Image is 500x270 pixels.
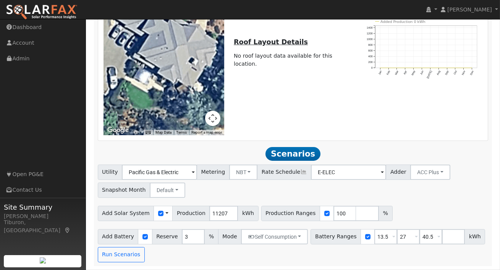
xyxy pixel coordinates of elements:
[379,68,380,69] circle: onclick=""
[447,6,492,13] span: [PERSON_NAME]
[368,55,373,58] text: 400
[4,202,82,212] span: Site Summary
[4,218,82,234] div: Tiburon, [GEOGRAPHIC_DATA]
[311,229,361,244] span: Battery Ranges
[150,183,185,198] button: Default
[386,165,411,180] span: Adder
[40,257,46,264] img: retrieve
[463,68,464,69] circle: onclick=""
[6,4,78,20] img: SolarFax
[371,66,372,69] text: 0
[146,130,151,135] button: Keyboard shortcuts
[411,70,416,76] text: May
[386,70,391,76] text: Feb
[455,68,456,69] circle: onclick=""
[257,165,311,180] span: Rate Schedule
[438,68,439,69] circle: onclick=""
[472,68,473,69] circle: onclick=""
[447,68,448,69] circle: onclick=""
[405,68,406,69] circle: onclick=""
[4,212,82,220] div: [PERSON_NAME]
[396,68,397,69] circle: onclick=""
[379,206,392,221] span: %
[105,125,131,135] a: Open this area in Google Maps (opens a new window)
[453,70,457,75] text: Oct
[470,70,474,76] text: Dec
[155,130,172,135] button: Map Data
[368,44,373,46] text: 800
[265,147,320,161] span: Scenarios
[420,70,424,75] text: Jun
[426,70,433,79] text: [DATE]
[421,68,422,69] circle: onclick=""
[261,206,320,221] span: Production Ranges
[191,130,222,134] a: Report a map error
[98,165,123,180] span: Utility
[367,38,373,40] text: 1000
[172,206,210,221] span: Production
[394,70,399,76] text: Mar
[98,229,139,244] span: Add Battery
[413,68,414,69] circle: onclick=""
[98,247,145,262] button: Run Scenarios
[234,38,308,46] u: Roof Layout Details
[98,206,154,221] span: Add Solar System
[152,229,183,244] span: Reserve
[368,49,373,52] text: 600
[229,165,258,180] button: NBT
[197,165,230,180] span: Metering
[445,70,450,76] text: Sep
[311,165,386,180] input: Select a Rate Schedule
[64,227,71,233] a: Map
[238,206,258,221] span: kWh
[410,165,450,180] button: ACC Plus
[388,68,389,69] circle: onclick=""
[241,229,308,244] button: Self Consumption
[464,229,485,244] span: kWh
[378,70,382,75] text: Jan
[403,70,408,75] text: Apr
[122,165,197,180] input: Select a Utility
[233,50,354,69] td: No roof layout data available for this location.
[105,125,131,135] img: Google
[218,229,241,244] span: Mode
[367,32,373,35] text: 1200
[205,111,220,126] button: Map camera controls
[368,61,373,63] text: 200
[367,26,373,29] text: 1400
[430,68,431,69] circle: onclick=""
[98,183,150,198] span: Snapshot Month
[380,19,426,23] text: Added Production 0 kWh
[204,229,218,244] span: %
[176,130,187,134] a: Terms (opens in new tab)
[461,70,466,76] text: Nov
[436,70,441,76] text: Aug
